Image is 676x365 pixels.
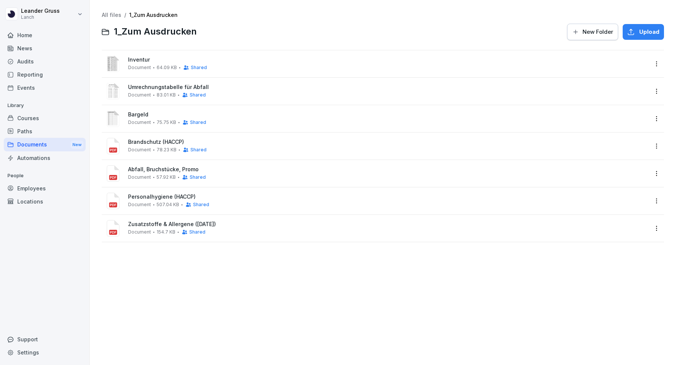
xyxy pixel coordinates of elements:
span: Document [128,65,151,70]
span: Document [128,120,151,125]
a: Locations [4,195,86,208]
span: Shared [190,175,206,180]
span: Shared [190,120,206,125]
span: 57.92 KB [157,175,176,180]
a: All files [102,12,121,18]
p: Lanch [21,15,60,20]
span: 83.01 KB [157,92,176,98]
span: Zusatzstoffe & Allergene ([DATE]) [128,221,648,228]
span: Shared [191,65,207,70]
span: 154.7 KB [157,229,175,235]
span: 75.75 KB [157,120,176,125]
span: 78.23 KB [157,147,177,152]
a: Audits [4,55,86,68]
span: Document [128,202,151,207]
span: Umrechnungstabelle für Abfall [128,84,648,90]
span: 507.04 KB [157,202,179,207]
span: Document [128,175,151,180]
span: Shared [190,147,207,152]
span: Document [128,147,151,152]
div: New [71,140,83,149]
span: / [124,12,126,18]
span: New Folder [582,28,613,36]
div: Documents [4,138,86,152]
span: Document [128,229,151,235]
a: Home [4,29,86,42]
button: Upload [623,24,664,40]
a: Automations [4,151,86,164]
span: Bargeld [128,112,648,118]
div: Support [4,333,86,346]
a: Events [4,81,86,94]
a: Courses [4,112,86,125]
p: Leander Gruss [21,8,60,14]
span: Shared [189,229,205,235]
p: People [4,170,86,182]
span: Upload [639,28,659,36]
span: Brandschutz (HACCP) [128,139,648,145]
a: 1_Zum Ausdrucken [129,12,178,18]
a: Paths [4,125,86,138]
span: Document [128,92,151,98]
span: Inventur [128,57,648,63]
span: Shared [193,202,209,207]
a: Settings [4,346,86,359]
a: Employees [4,182,86,195]
button: New Folder [567,24,618,40]
p: Library [4,100,86,112]
span: 1_Zum Ausdrucken [114,26,197,37]
a: News [4,42,86,55]
a: DocumentsNew [4,138,86,152]
a: Reporting [4,68,86,81]
span: Personalhygiene (HACCP) [128,194,648,200]
span: Abfall, Bruchstücke, Promo [128,166,648,173]
span: Shared [190,92,206,98]
span: 64.09 KB [157,65,177,70]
